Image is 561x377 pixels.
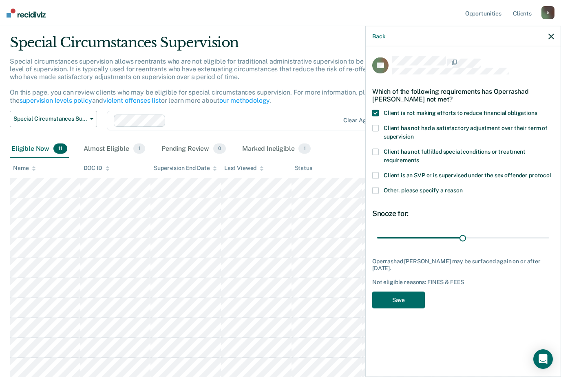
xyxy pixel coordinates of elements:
[103,97,161,104] a: violent offenses list
[7,9,46,18] img: Recidiviz
[384,172,551,178] span: Client is an SVP or is supervised under the sex offender protocol
[384,109,537,116] span: Client is not making efforts to reduce financial obligations
[533,349,553,369] div: Open Intercom Messenger
[10,34,431,57] div: Special Circumstances Supervision
[20,97,92,104] a: supervision levels policy
[372,33,385,40] button: Back
[10,57,428,104] p: Special circumstances supervision allows reentrants who are not eligible for traditional administ...
[160,140,227,158] div: Pending Review
[10,140,69,158] div: Eligible Now
[343,117,378,124] div: Clear agents
[224,165,264,172] div: Last Viewed
[298,143,310,154] span: 1
[84,165,110,172] div: DOC ID
[13,165,36,172] div: Name
[384,124,548,139] span: Client has not had a satisfactory adjustment over their term of supervision
[133,143,145,154] span: 1
[384,187,463,193] span: Other, please specify a reason
[53,143,67,154] span: 11
[541,6,554,19] div: k
[372,81,554,110] div: Which of the following requirements has Operrashad [PERSON_NAME] not met?
[82,140,147,158] div: Almost Eligible
[219,97,270,104] a: our methodology
[213,143,226,154] span: 0
[384,148,526,163] span: Client has not fulfilled special conditions or treatment requirements
[372,292,425,309] button: Save
[241,140,312,158] div: Marked Ineligible
[154,165,217,172] div: Supervision End Date
[372,258,554,272] div: Operrashad [PERSON_NAME] may be surfaced again on or after [DATE].
[372,209,554,218] div: Snooze for:
[295,165,312,172] div: Status
[13,115,87,122] span: Special Circumstances Supervision
[372,278,554,285] div: Not eligible reasons: FINES & FEES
